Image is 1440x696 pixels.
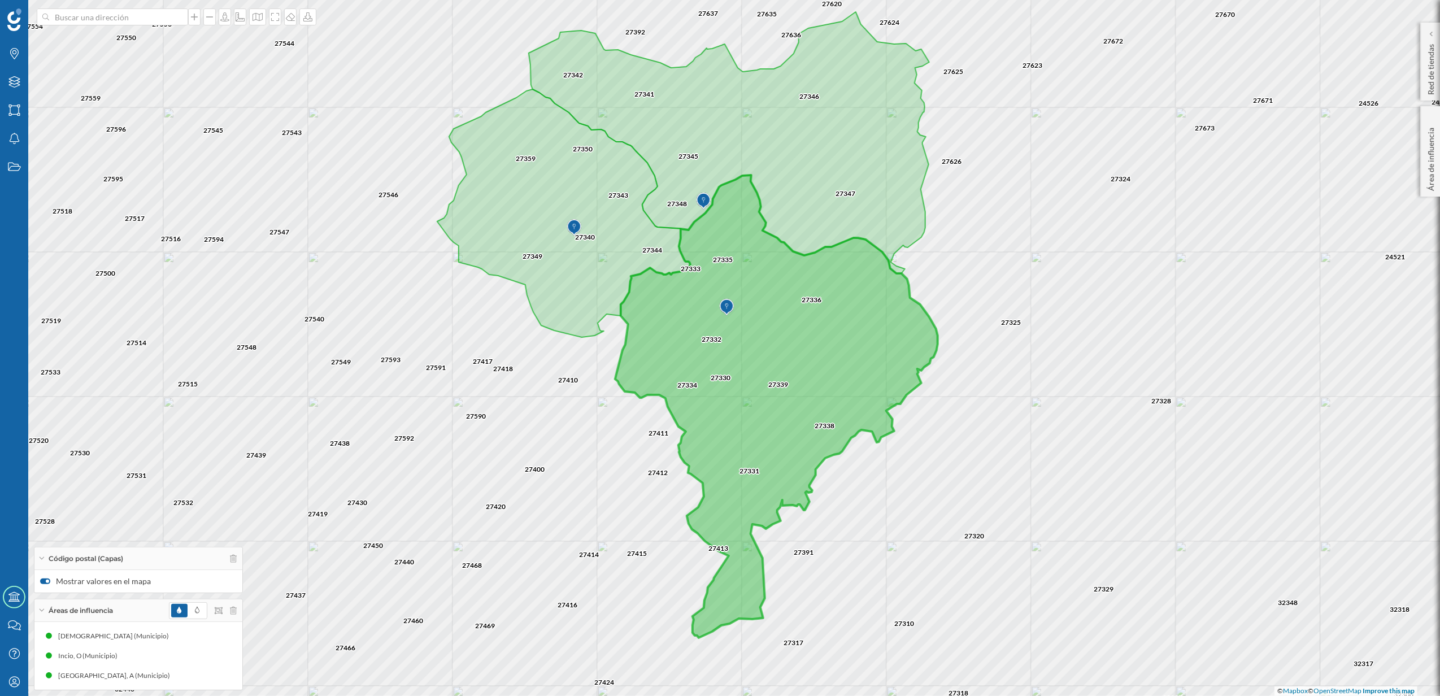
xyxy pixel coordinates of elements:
[1425,40,1437,95] p: Red de tiendas
[58,630,175,642] div: [DEMOGRAPHIC_DATA] (Municipio)
[1313,686,1361,695] a: OpenStreetMap
[58,650,123,662] div: Incio, O (Municipio)
[1425,123,1437,191] p: Área de influencia
[1283,686,1308,695] a: Mapbox
[567,216,581,239] img: Marker
[58,670,176,681] div: [GEOGRAPHIC_DATA], A (Municipio)
[696,190,710,212] img: Marker
[49,606,113,616] span: Áreas de influencia
[40,576,237,587] label: Mostrar valores en el mapa
[1363,686,1415,695] a: Improve this map
[49,554,123,564] span: Código postal (Capas)
[23,8,63,18] span: Soporte
[719,296,733,319] img: Marker
[1274,686,1417,696] div: © ©
[7,8,21,31] img: Geoblink Logo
